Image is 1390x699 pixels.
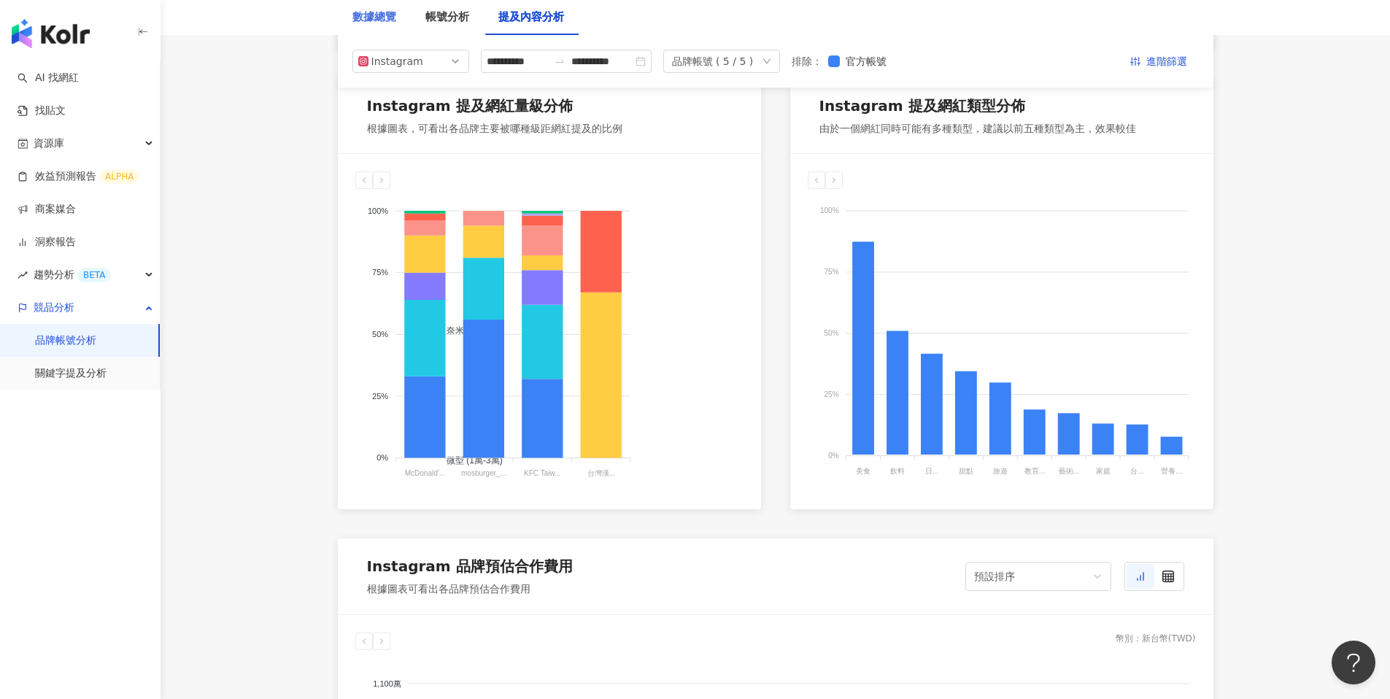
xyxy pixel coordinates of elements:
tspan: 台... [1130,467,1143,475]
tspan: 日... [924,467,938,475]
tspan: 藝術... [1058,467,1078,475]
div: 根據圖表，可看出各品牌主要被哪種級距網紅提及的比例 [367,122,622,136]
tspan: 0% [828,452,839,460]
tspan: 25% [824,390,838,398]
label: 排除 ： [792,53,822,69]
div: 根據圖表可看出各品牌預估合作費用 [367,582,573,597]
tspan: 旅遊 [992,467,1007,475]
span: 官方帳號 [840,53,892,69]
a: searchAI 找網紅 [18,71,79,85]
tspan: 家庭 [1095,467,1110,475]
div: Instagram 提及網紅量級分佈 [367,96,573,116]
span: 資源庫 [34,127,64,160]
div: Instagram 品牌預估合作費用 [367,556,573,576]
span: down [762,57,771,66]
a: 品牌帳號分析 [35,333,96,348]
tspan: 100% [820,207,839,215]
iframe: Help Scout Beacon - Open [1332,641,1375,684]
span: 進階篩選 [1146,50,1187,74]
span: rise [18,270,28,280]
tspan: McDonald'... [404,469,444,477]
tspan: 25% [372,392,388,401]
span: swap-right [554,55,565,67]
tspan: 甜點 [958,467,973,475]
a: 洞察報告 [18,235,76,250]
tspan: 0% [377,454,388,463]
a: 關鍵字提及分析 [35,366,107,381]
tspan: 75% [372,269,388,277]
div: 幣別 ： 新台幣 ( TWD ) [1116,633,1196,645]
a: 效益預測報告ALPHA [18,169,139,184]
tspan: 台灣漢... [587,469,614,477]
tspan: 飲料 [889,467,904,475]
div: 帳號分析 [425,9,469,26]
a: 找貼文 [18,104,66,118]
div: 由於一個網紅同時可能有多種類型，建議以前五種類型為主，效果較佳 [819,122,1136,136]
tspan: 美食 [856,467,870,475]
tspan: 75% [824,269,838,277]
tspan: 100% [368,206,388,215]
tspan: 50% [372,330,388,339]
tspan: 50% [824,329,838,337]
tspan: KFC Taiw... [524,469,560,477]
span: 預設排序 [974,571,1015,582]
span: 競品分析 [34,291,74,324]
div: 數據總覽 [352,9,396,26]
div: Instagram [371,50,419,72]
tspan: 教育... [1024,467,1044,475]
div: BETA [77,268,111,282]
tspan: 營養... [1161,467,1181,475]
span: 趨勢分析 [34,258,111,291]
span: to [554,55,565,67]
div: Instagram 提及網紅類型分佈 [819,96,1025,116]
div: 品牌帳號 ( 5 / 5 ) [672,50,754,72]
div: 提及內容分析 [498,9,564,26]
span: 微型 (1萬-3萬) [435,455,502,466]
button: 進階篩選 [1119,50,1199,73]
img: logo [12,19,90,48]
tspan: 1,100萬 [373,679,401,688]
tspan: mosburger_... [460,469,506,477]
a: 商案媒合 [18,202,76,217]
